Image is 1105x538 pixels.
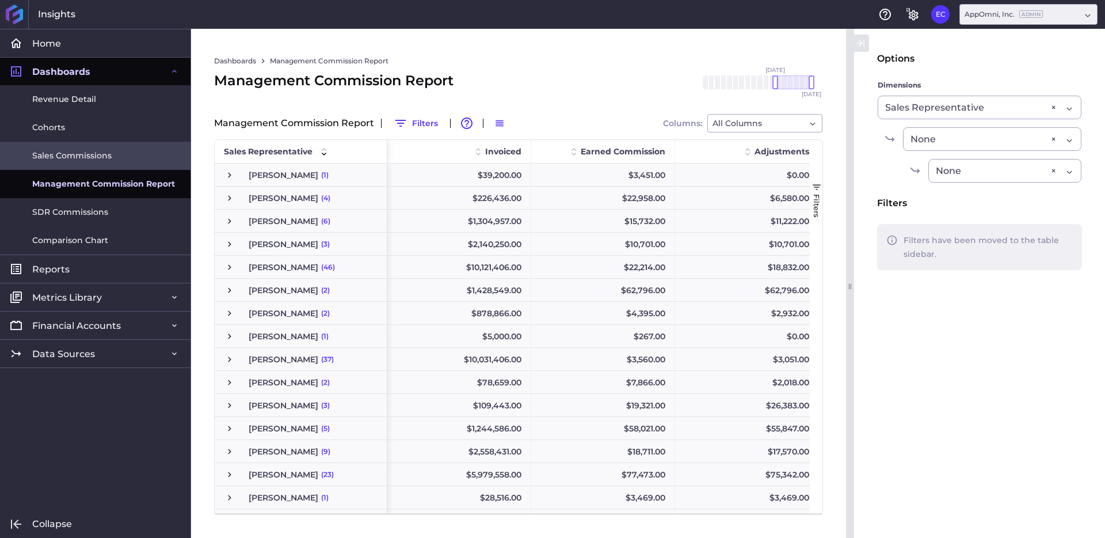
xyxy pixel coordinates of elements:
span: [PERSON_NAME] [249,372,318,393]
div: $2,558,431.00 [387,440,531,463]
div: $28,516.00 [387,486,531,509]
div: × [1051,100,1056,115]
span: [PERSON_NAME] [249,210,318,232]
div: $62,796.00 [675,279,819,301]
div: $17,570.00 [675,440,819,463]
div: Press SPACE to select this row. [215,256,387,279]
span: (46) [321,256,335,278]
span: Financial Accounts [32,320,121,332]
div: $58,021.00 [531,417,675,440]
div: Press SPACE to select this row. [215,233,387,256]
div: $4,395.00 [531,302,675,324]
span: (3) [321,233,330,255]
div: $3,451.00 [531,164,675,186]
span: (1) [321,487,329,509]
span: Comparison Chart [32,234,108,247]
div: $55,847.00 [675,417,819,440]
span: (9) [321,441,330,463]
span: [PERSON_NAME] [249,510,318,532]
div: Dropdown select [878,96,1081,119]
span: [DATE] [765,67,785,73]
span: [PERSON_NAME] [249,233,318,255]
div: Dropdown select [903,127,1081,151]
div: $5,979,558.00 [387,463,531,486]
span: [PERSON_NAME] [249,325,318,347]
div: Press SPACE to select this row. [215,279,387,302]
span: [PERSON_NAME] [249,187,318,209]
div: $15,732.00 [531,210,675,232]
div: $29,306.00 [531,509,675,532]
span: [PERSON_NAME] [249,395,318,416]
span: Cohorts [32,122,65,134]
div: $6,580.00 [675,187,819,209]
a: Management Commission Report [270,56,388,66]
div: Press SPACE to select this row. [215,486,387,509]
div: $878,866.00 [387,302,531,324]
span: Sales Representative [885,101,984,115]
div: $0.00 [675,325,819,347]
span: (2) [321,372,330,393]
div: AppOmni, Inc. [965,9,1043,20]
div: Press SPACE to select this row. [215,325,387,348]
div: Press SPACE to select this row. [215,187,387,210]
span: [PERSON_NAME] [249,348,318,370]
span: (6) [321,210,330,232]
span: [PERSON_NAME] [249,464,318,486]
span: Dimensions [878,79,921,91]
div: $3,560.00 [531,348,675,370]
div: Press SPACE to select this row. [215,394,387,417]
div: $2,140,250.00 [387,233,531,255]
span: Sales Commissions [32,150,112,162]
div: $19,321.00 [531,394,675,416]
div: $78,659.00 [387,371,531,393]
div: Press SPACE to select this row. [215,417,387,440]
span: (1) [321,325,329,347]
div: Press SPACE to select this row. [215,302,387,325]
div: $7,866.00 [531,371,675,393]
div: $3,469.00 [531,486,675,509]
a: Dashboards [214,56,256,66]
span: [PERSON_NAME] [249,487,318,509]
button: General Settings [904,5,922,24]
div: $2,018.00 [675,371,819,393]
div: Dropdown select [707,114,822,132]
div: $10,031,406.00 [387,348,531,370]
div: $10,701.00 [675,233,819,255]
div: $5,000.00 [387,325,531,347]
button: Filters [388,114,443,132]
div: $18,832.00 [675,256,819,278]
div: $26,383.00 [675,394,819,416]
div: Options [877,52,915,66]
span: [DATE] [802,92,821,97]
div: $2,932.00 [675,302,819,324]
div: Press SPACE to select this row. [215,164,387,187]
span: (4) [321,187,330,209]
div: Filters have been moved to the table sidebar. [877,224,1082,270]
span: (37) [321,348,334,370]
span: (2) [321,279,330,301]
span: Columns: [663,119,702,127]
div: Press SPACE to select this row. [215,463,387,486]
ins: Admin [1019,10,1043,18]
div: Dropdown select [928,159,1081,183]
span: [PERSON_NAME] [249,256,318,278]
span: [PERSON_NAME] [249,418,318,440]
div: $18,711.00 [531,440,675,463]
div: × [1051,164,1056,178]
div: $1,304,957.00 [387,210,531,232]
span: [PERSON_NAME] [249,302,318,324]
div: $11,222.00 [675,210,819,232]
div: $1,581,623.00 [387,509,531,532]
span: Reports [32,263,70,275]
span: Earned Commission [581,146,665,157]
div: $226,436.00 [387,187,531,209]
span: Dashboards [32,66,90,78]
div: Dropdown select [959,4,1098,25]
span: [PERSON_NAME] [249,164,318,186]
div: $3,051.00 [675,348,819,370]
div: $77,473.00 [531,463,675,486]
span: (23) [321,464,334,486]
span: Data Sources [32,348,95,360]
div: $0.00 [675,164,819,186]
span: Invoiced [485,146,521,157]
